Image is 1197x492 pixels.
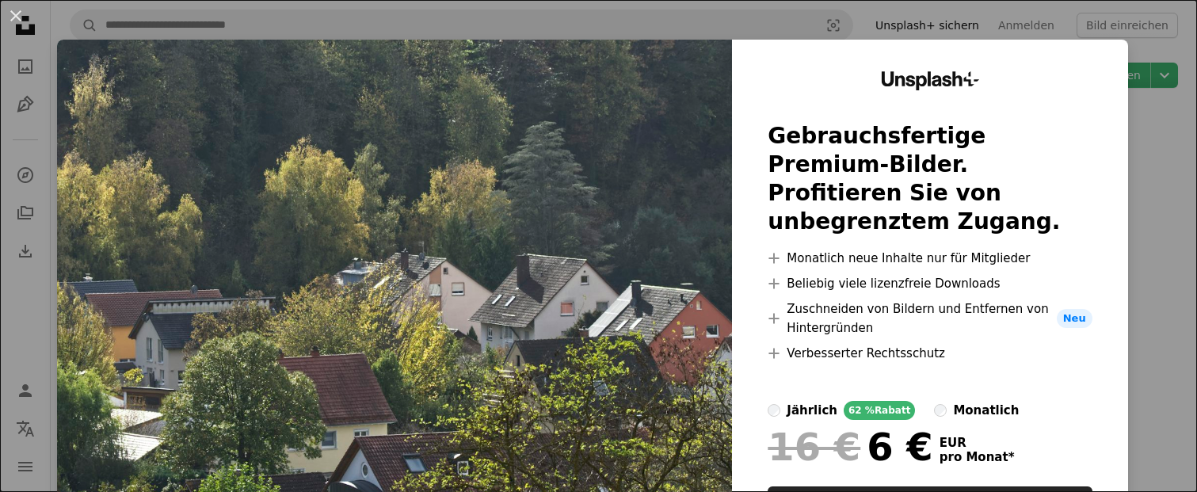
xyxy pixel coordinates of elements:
[768,299,1092,338] li: Zuschneiden von Bildern und Entfernen von Hintergründen
[768,426,860,467] span: 16 €
[940,436,1015,450] span: EUR
[768,274,1092,293] li: Beliebig viele lizenzfreie Downloads
[768,249,1092,268] li: Monatlich neue Inhalte nur für Mitglieder
[953,401,1019,420] div: monatlich
[940,450,1015,464] span: pro Monat *
[768,404,780,417] input: jährlich62 %Rabatt
[934,404,947,417] input: monatlich
[768,344,1092,363] li: Verbesserter Rechtsschutz
[768,426,932,467] div: 6 €
[787,401,837,420] div: jährlich
[1057,309,1092,328] span: Neu
[768,122,1092,236] h2: Gebrauchsfertige Premium-Bilder. Profitieren Sie von unbegrenztem Zugang.
[844,401,915,420] div: 62 % Rabatt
